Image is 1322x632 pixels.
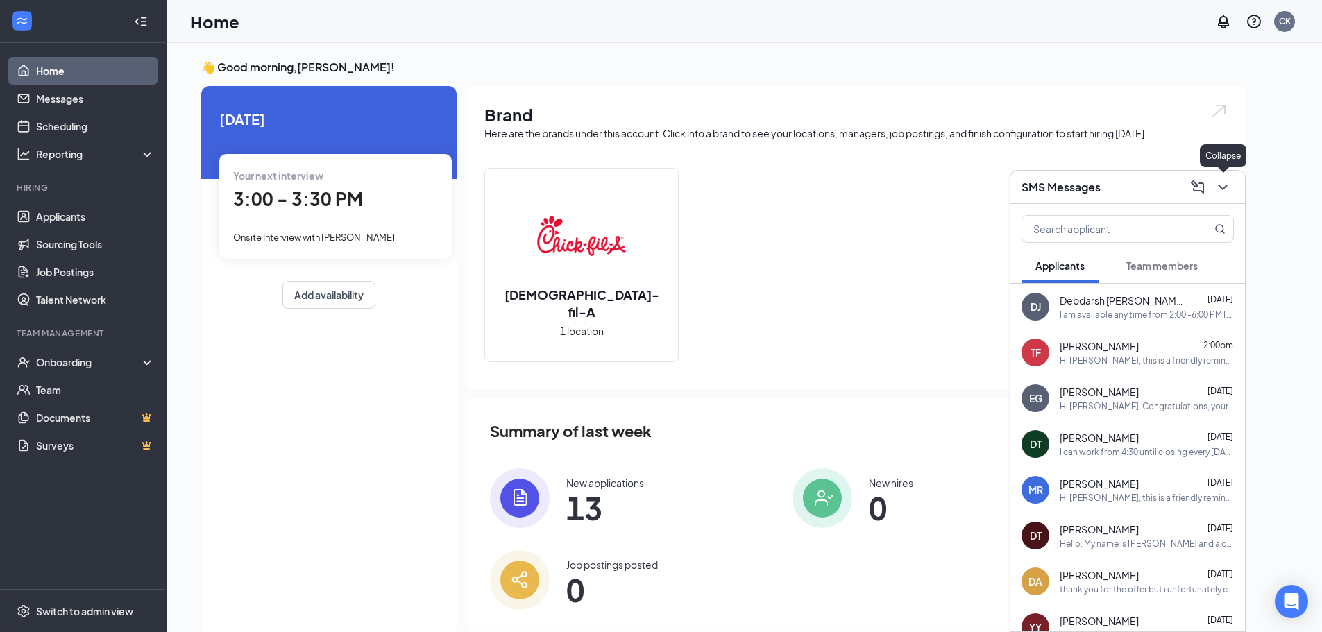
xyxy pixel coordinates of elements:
svg: ComposeMessage [1189,179,1206,196]
h3: SMS Messages [1022,180,1101,195]
img: Chick-fil-A [537,191,626,280]
a: Home [36,57,155,85]
span: 0 [566,577,658,602]
img: icon [490,550,550,610]
div: Here are the brands under this account. Click into a brand to see your locations, managers, job p... [484,126,1228,140]
a: Applicants [36,203,155,230]
div: DT [1030,529,1042,543]
a: SurveysCrown [36,432,155,459]
span: Summary of last week [490,419,652,443]
a: Talent Network [36,286,155,314]
a: Team [36,376,155,404]
img: icon [793,468,852,528]
a: Sourcing Tools [36,230,155,258]
svg: Collapse [134,15,148,28]
div: Job postings posted [566,558,658,572]
div: Switch to admin view [36,604,133,618]
svg: UserCheck [17,355,31,369]
h3: 👋 Good morning, [PERSON_NAME] ! [201,60,1245,75]
span: [DATE] [219,108,439,130]
span: [DATE] [1207,569,1233,579]
span: [PERSON_NAME] [1060,614,1139,628]
svg: MagnifyingGlass [1214,223,1226,234]
span: Applicants [1035,259,1085,272]
span: [DATE] [1207,432,1233,442]
div: New applications [566,476,644,490]
span: [DATE] [1207,615,1233,625]
span: 13 [566,495,644,520]
svg: Notifications [1215,13,1232,30]
a: Scheduling [36,112,155,140]
button: ChevronDown [1212,176,1234,198]
div: Hi [PERSON_NAME], this is a friendly reminder. Your interview with [DEMOGRAPHIC_DATA]-fil-A for F... [1060,355,1234,366]
div: Reporting [36,147,155,161]
span: Debdarsh [PERSON_NAME] [1060,293,1185,307]
div: CK [1279,15,1291,27]
span: [DATE] [1207,386,1233,396]
div: thank you for the offer but i unfortunately can't accept the team members position [1060,583,1234,595]
a: Messages [36,85,155,112]
span: [DATE] [1207,294,1233,305]
svg: Analysis [17,147,31,161]
div: Hiring [17,182,152,194]
svg: QuestionInfo [1246,13,1262,30]
span: [PERSON_NAME] [1060,431,1139,445]
div: Collapse [1200,144,1246,167]
svg: Settings [17,604,31,618]
span: [PERSON_NAME] [1060,339,1139,353]
div: DJ [1031,300,1041,314]
div: Team Management [17,327,152,339]
input: Search applicant [1022,216,1187,242]
span: Your next interview [233,169,323,182]
span: 0 [869,495,913,520]
span: 3:00 - 3:30 PM [233,187,363,210]
div: I am available any time from 2:00 -6:00 PM [DATE], [DATE] and [DATE]. Please let me know what tim... [1060,309,1234,321]
span: [PERSON_NAME] [1060,522,1139,536]
div: Hi [PERSON_NAME]. Congratulations, your onsite interview with [DEMOGRAPHIC_DATA]-fil-A for Back o... [1060,400,1234,412]
h1: Brand [484,103,1228,126]
button: ComposeMessage [1187,176,1209,198]
div: I can work from 4:30 until closing every [DATE] through [DATE] and I can work every other weekend... [1060,446,1234,458]
div: Hi [PERSON_NAME], this is a friendly reminder. Your interview with [DEMOGRAPHIC_DATA]-fil-A for F... [1060,492,1234,504]
span: Team members [1126,259,1198,272]
span: [PERSON_NAME] [1060,385,1139,399]
img: icon [490,468,550,528]
span: [PERSON_NAME] [1060,568,1139,582]
span: [DATE] [1207,523,1233,533]
span: [DATE] [1207,477,1233,488]
button: Add availability [282,281,375,309]
div: MR [1028,483,1043,497]
div: TF [1031,345,1041,359]
img: open.6027fd2a22e1237b5b06.svg [1210,103,1228,119]
span: [PERSON_NAME] [1060,477,1139,490]
div: DT [1030,437,1042,451]
a: Job Postings [36,258,155,286]
div: New hires [869,476,913,490]
h1: Home [190,10,239,33]
div: Hello. My name is [PERSON_NAME] and a couple days ago I sent in an application for a job. I’m rea... [1060,538,1234,549]
span: Onsite Interview with [PERSON_NAME] [233,232,395,243]
h2: [DEMOGRAPHIC_DATA]-fil-A [485,286,678,321]
div: Open Intercom Messenger [1275,585,1308,618]
div: EG [1029,391,1042,405]
div: Onboarding [36,355,143,369]
span: 1 location [560,323,604,339]
span: 2:00pm [1203,340,1233,350]
svg: ChevronDown [1214,179,1231,196]
svg: WorkstreamLogo [15,14,29,28]
div: DA [1028,574,1042,588]
a: DocumentsCrown [36,404,155,432]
